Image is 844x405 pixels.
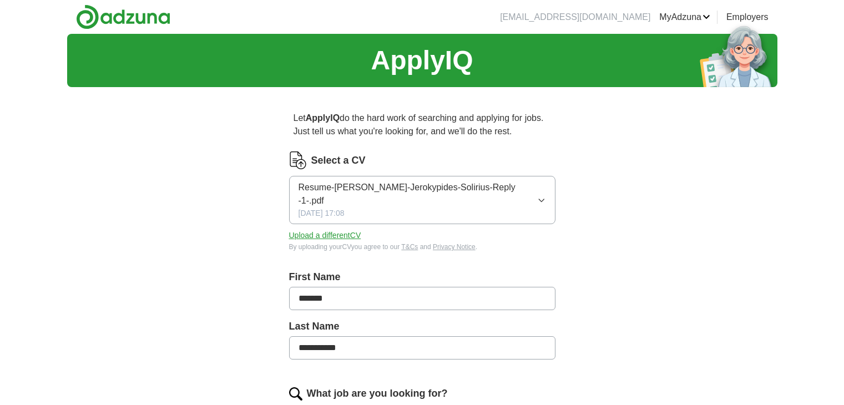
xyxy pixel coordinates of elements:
button: Upload a differentCV [289,230,361,241]
a: Privacy Notice [433,243,476,251]
p: Let do the hard work of searching and applying for jobs. Just tell us what you're looking for, an... [289,107,555,143]
img: CV Icon [289,151,307,169]
button: Resume-[PERSON_NAME]-Jerokypides-Solirius-Reply -1-.pdf[DATE] 17:08 [289,176,555,224]
h1: ApplyIQ [371,40,473,80]
div: By uploading your CV you agree to our and . [289,242,555,252]
li: [EMAIL_ADDRESS][DOMAIN_NAME] [500,11,650,24]
a: T&Cs [401,243,418,251]
img: Adzuna logo [76,4,170,29]
img: search.png [289,387,302,401]
span: Resume-[PERSON_NAME]-Jerokypides-Solirius-Reply -1-.pdf [299,181,537,207]
label: Select a CV [311,153,366,168]
a: MyAdzuna [659,11,710,24]
a: Employers [726,11,769,24]
label: Last Name [289,319,555,334]
span: [DATE] 17:08 [299,207,345,219]
label: First Name [289,270,555,285]
label: What job are you looking for? [307,386,448,401]
strong: ApplyIQ [306,113,340,123]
